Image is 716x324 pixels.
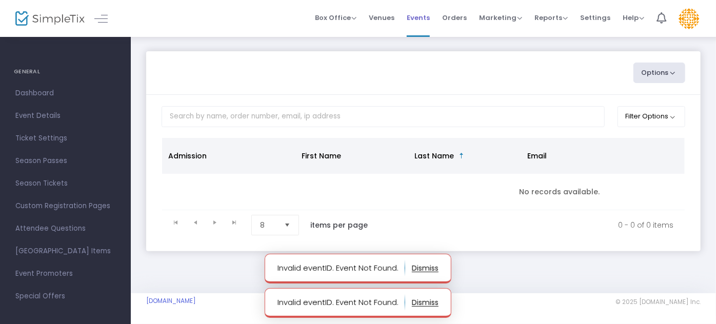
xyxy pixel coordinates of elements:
button: Select [280,215,294,235]
kendo-pager-info: 0 - 0 of 0 items [389,215,673,235]
span: Help [623,13,644,23]
button: dismiss [412,260,439,276]
input: Search by name, order number, email, ip address [162,106,605,127]
span: Events [407,5,430,31]
span: © 2025 [DOMAIN_NAME] Inc. [615,298,701,306]
button: Filter Options [618,106,686,127]
button: dismiss [412,294,439,311]
span: Settings [580,5,610,31]
span: Orders [442,5,467,31]
span: Marketing [479,13,522,23]
span: Season Tickets [15,177,115,190]
span: Dashboard [15,87,115,100]
span: Venues [369,5,394,31]
p: Invalid eventID. Event Not Found. [277,294,405,311]
span: Season Passes [15,154,115,168]
span: Attendee Questions [15,222,115,235]
span: Ticket Settings [15,132,115,145]
span: First Name [302,151,341,161]
span: Sortable [458,152,466,160]
span: Email [527,151,547,161]
label: items per page [310,220,368,230]
span: 8 [260,220,276,230]
span: Reports [534,13,568,23]
span: Box Office [315,13,356,23]
a: [DOMAIN_NAME] [146,297,196,305]
span: [GEOGRAPHIC_DATA] Items [15,245,115,258]
div: Data table [162,138,685,210]
span: Custom Registration Pages [15,199,115,213]
span: Last Name [414,151,454,161]
button: Options [633,63,686,83]
span: Admission [168,151,207,161]
span: Event Promoters [15,267,115,280]
span: Special Offers [15,290,115,303]
p: Invalid eventID. Event Not Found. [277,260,405,276]
h4: GENERAL [14,62,117,82]
span: Event Details [15,109,115,123]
